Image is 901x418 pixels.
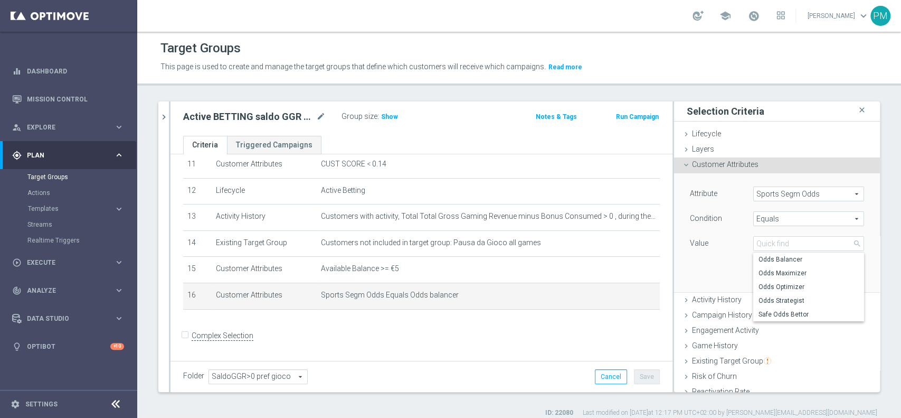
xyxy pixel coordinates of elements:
[545,408,573,417] label: ID: 22080
[12,342,22,351] i: lightbulb
[692,387,750,396] span: Reactivation Rate
[27,152,114,159] span: Plan
[183,230,212,257] td: 14
[12,123,125,132] button: person_search Explore keyboard_arrow_right
[212,178,317,205] td: Lifecycle
[192,331,253,341] label: Complex Selection
[183,136,227,154] a: Criteria
[316,110,326,123] i: mode_edit
[183,110,314,123] h2: Active BETTING saldo GGR > 0 L3M BALANCER
[183,178,212,205] td: 12
[547,61,583,73] button: Read more
[853,239,861,248] span: search
[12,314,114,323] div: Data Studio
[12,286,125,295] button: track_changes Analyze keyboard_arrow_right
[12,123,114,132] div: Explore
[12,286,22,295] i: track_changes
[28,206,114,212] div: Templates
[183,205,212,231] td: 13
[12,342,125,351] button: lightbulb Optibot +10
[160,41,241,56] h1: Target Groups
[12,332,124,360] div: Optibot
[857,103,867,117] i: close
[27,57,124,85] a: Dashboard
[114,204,124,214] i: keyboard_arrow_right
[160,62,546,71] span: This page is used to create and manage the target groups that define which customers will receive...
[690,214,722,222] lable: Condition
[692,311,752,319] span: Campaign History
[535,111,578,123] button: Notes & Tags
[12,151,22,160] i: gps_fixed
[858,10,869,22] span: keyboard_arrow_down
[719,10,731,22] span: school
[227,136,321,154] a: Triggered Campaigns
[12,67,125,76] button: equalizer Dashboard
[12,95,125,104] button: Mission Control
[692,341,738,350] span: Game History
[114,313,124,323] i: keyboard_arrow_right
[110,343,124,350] div: +10
[27,85,124,113] a: Mission Control
[758,269,859,277] span: Odds Maximizer
[690,189,717,198] lable: Attribute
[583,408,877,417] label: Last modified on [DATE] at 12:17 PM UTC+02:00 by [PERSON_NAME][EMAIL_ADDRESS][DOMAIN_NAME]
[321,212,656,221] span: Customers with activity, Total Total Gross Gaming Revenue minus Bonus Consumed > 0 , during the p...
[11,400,20,409] i: settings
[381,113,398,120] span: Show
[183,283,212,309] td: 16
[12,151,125,160] button: gps_fixed Plan keyboard_arrow_right
[12,57,124,85] div: Dashboard
[692,326,759,335] span: Engagement Activity
[692,295,742,304] span: Activity History
[634,369,660,384] button: Save
[692,145,714,153] span: Layers
[12,258,114,267] div: Execute
[12,123,22,132] i: person_search
[321,238,541,247] span: Customers not included in target group: Pausa da Gioco all games
[692,357,771,365] span: Existing Target Group
[183,257,212,283] td: 15
[692,372,737,380] span: Risk of Churn
[183,371,204,380] label: Folder
[12,85,124,113] div: Mission Control
[212,257,317,283] td: Customer Attributes
[753,236,864,251] input: Quick find
[158,101,169,133] button: chevron_right
[114,285,124,295] i: keyboard_arrow_right
[807,8,870,24] a: [PERSON_NAME]keyboard_arrow_down
[12,258,125,267] div: play_circle_outline Execute keyboard_arrow_right
[114,122,124,132] i: keyboard_arrow_right
[758,310,859,319] span: Safe Odds Bettor
[27,220,110,229] a: Streams
[12,286,114,295] div: Analyze
[12,314,125,323] button: Data Studio keyboard_arrow_right
[27,205,125,213] button: Templates keyboard_arrow_right
[27,287,114,294] span: Analyze
[321,186,365,195] span: Active Betting
[27,185,136,201] div: Actions
[27,315,114,322] span: Data Studio
[870,6,890,26] div: PM
[25,401,58,407] a: Settings
[212,152,317,178] td: Customer Attributes
[12,67,22,76] i: equalizer
[758,255,859,264] span: Odds Balancer
[377,112,379,121] label: :
[27,169,136,185] div: Target Groups
[758,283,859,291] span: Odds Optimizer
[615,111,660,123] button: Run Campaign
[27,189,110,197] a: Actions
[212,283,317,309] td: Customer Attributes
[321,291,459,300] span: Sports Segm Odds Equals Odds balancer
[114,257,124,267] i: keyboard_arrow_right
[321,264,399,273] span: Available Balance >= €5
[28,206,103,212] span: Templates
[12,151,114,160] div: Plan
[342,112,377,121] label: Group size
